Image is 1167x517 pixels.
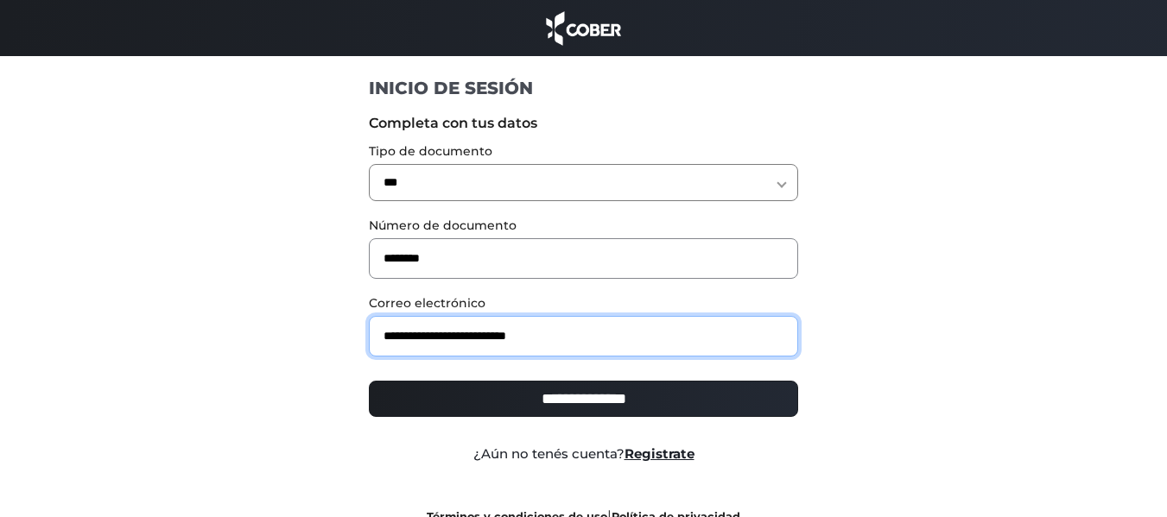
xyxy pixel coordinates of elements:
[625,445,694,462] a: Registrate
[369,77,798,99] h1: INICIO DE SESIÓN
[356,444,811,464] div: ¿Aún no tenés cuenta?
[369,113,798,134] label: Completa con tus datos
[369,294,798,312] label: Correo electrónico
[369,217,798,235] label: Número de documento
[542,9,626,47] img: cober_marca.png
[369,142,798,161] label: Tipo de documento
